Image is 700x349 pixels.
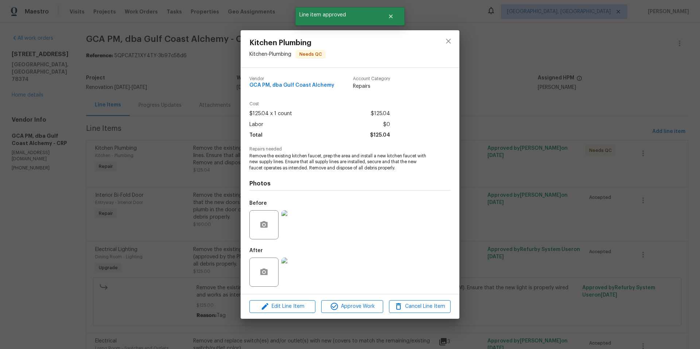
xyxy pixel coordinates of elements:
h4: Photos [249,180,451,187]
button: Close [379,9,403,24]
span: $0 [383,119,390,130]
span: $125.04 x 1 count [249,109,292,119]
button: Cancel Line Item [389,300,451,313]
span: Kitchen Plumbing [249,39,326,47]
span: Labor [249,119,263,130]
h5: After [249,248,263,253]
span: Repairs needed [249,147,451,152]
span: Cancel Line Item [391,302,448,311]
span: $125.04 [370,130,390,141]
span: Line item approved [295,7,379,23]
span: Account Category [353,77,390,81]
span: Remove the existing kitchen faucet, prep the area and install a new kitchen faucet with new suppl... [249,153,431,171]
button: close [440,32,457,50]
span: Kitchen - Plumbing [249,52,291,57]
span: $125.04 [371,109,390,119]
span: Needs QC [296,51,325,58]
span: Approve Work [323,302,381,311]
button: Edit Line Item [249,300,315,313]
span: Repairs [353,83,390,90]
span: Cost [249,102,390,106]
span: Edit Line Item [252,302,313,311]
span: GCA PM, dba Gulf Coast Alchemy [249,83,334,88]
span: Vendor [249,77,334,81]
span: Total [249,130,262,141]
h5: Before [249,201,267,206]
button: Approve Work [321,300,383,313]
